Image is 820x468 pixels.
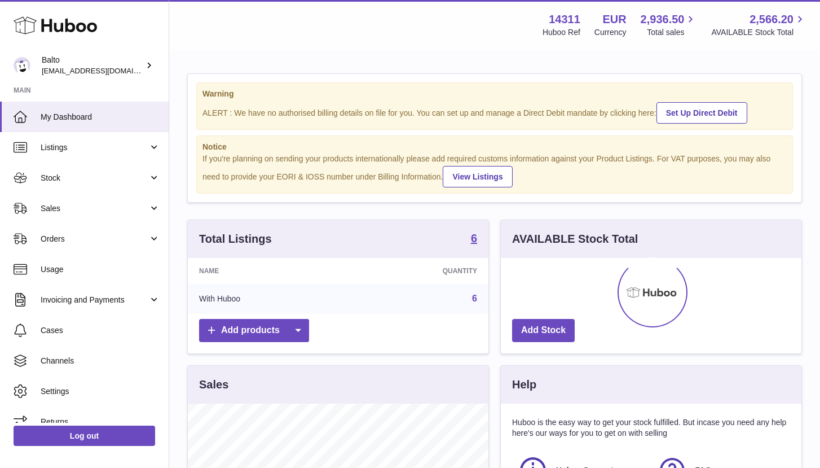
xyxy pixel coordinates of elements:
[711,12,806,38] a: 2,566.20 AVAILABLE Stock Total
[199,319,309,342] a: Add products
[594,27,627,38] div: Currency
[41,112,160,123] span: My Dashboard
[641,12,685,27] span: 2,936.50
[443,166,512,187] a: View Listings
[750,12,793,27] span: 2,566.20
[42,66,166,75] span: [EMAIL_ADDRESS][DOMAIN_NAME]
[41,264,160,275] span: Usage
[41,234,148,244] span: Orders
[41,203,148,214] span: Sales
[641,12,698,38] a: 2,936.50 Total sales
[14,426,155,446] a: Log out
[41,295,148,305] span: Invoicing and Payments
[199,231,272,247] h3: Total Listings
[188,258,346,284] th: Name
[14,57,30,74] img: ops@balto.fr
[602,12,626,27] strong: EUR
[199,377,228,392] h3: Sales
[549,12,580,27] strong: 14311
[471,233,477,244] strong: 6
[41,417,160,427] span: Returns
[472,294,477,303] a: 6
[656,102,747,124] a: Set Up Direct Debit
[512,231,638,247] h3: AVAILABLE Stock Total
[202,89,787,99] strong: Warning
[512,417,790,439] p: Huboo is the easy way to get your stock fulfilled. But incase you need any help here's our ways f...
[202,154,787,187] div: If you're planning on sending your products internationally please add required customs informati...
[711,27,806,38] span: AVAILABLE Stock Total
[42,55,143,76] div: Balto
[512,377,536,392] h3: Help
[41,325,160,336] span: Cases
[41,356,160,366] span: Channels
[202,100,787,124] div: ALERT : We have no authorised billing details on file for you. You can set up and manage a Direct...
[41,386,160,397] span: Settings
[188,284,346,313] td: With Huboo
[647,27,697,38] span: Total sales
[41,173,148,183] span: Stock
[41,142,148,153] span: Listings
[346,258,488,284] th: Quantity
[471,233,477,246] a: 6
[202,142,787,152] strong: Notice
[512,319,575,342] a: Add Stock
[543,27,580,38] div: Huboo Ref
